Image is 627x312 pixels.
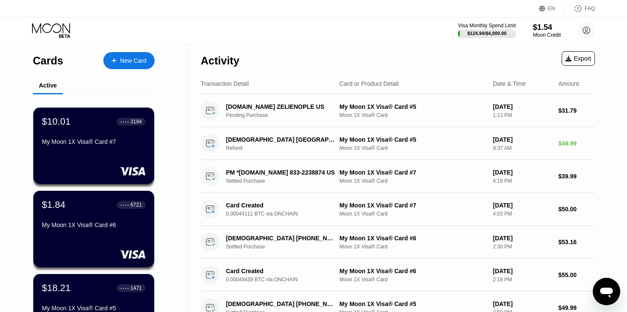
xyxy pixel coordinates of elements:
[42,116,70,127] div: $10.01
[120,204,129,206] div: ● ● ● ●
[103,52,155,69] div: New Card
[558,304,595,311] div: $49.99
[493,268,551,274] div: [DATE]
[558,206,595,213] div: $50.00
[226,202,336,209] div: Card Created
[42,305,146,312] div: My Moon 1X Visa® Card #5
[226,277,345,283] div: 0.00049439 BTC via ONCHAIN
[565,55,591,62] div: Export
[533,23,561,32] div: $1.54
[201,127,595,160] div: [DEMOGRAPHIC_DATA] [GEOGRAPHIC_DATA] USRefundMy Moon 1X Visa® Card #5Moon 1X Visa® Card[DATE]9:37...
[340,112,486,118] div: Moon 1X Visa® Card
[130,285,142,291] div: 1471
[493,300,551,307] div: [DATE]
[226,244,345,250] div: Settled Purchase
[226,300,336,307] div: [DEMOGRAPHIC_DATA] [PHONE_NUMBER] US
[493,145,551,151] div: 9:37 AM
[201,80,249,87] div: Transaction Detail
[130,202,142,208] div: 6721
[201,160,595,193] div: PM *[DOMAIN_NAME] 833-2238874 USSettled PurchaseMy Moon 1X Visa® Card #7Moon 1X Visa® Card[DATE]4...
[33,108,154,184] div: $10.01● ● ● ●3194My Moon 1X Visa® Card #7
[42,138,146,145] div: My Moon 1X Visa® Card #7
[493,169,551,176] div: [DATE]
[467,31,507,36] div: $124.94 / $4,000.00
[120,120,129,123] div: ● ● ● ●
[340,178,486,184] div: Moon 1X Visa® Card
[201,55,239,67] div: Activity
[226,169,336,176] div: PM *[DOMAIN_NAME] 833-2238874 US
[340,268,486,274] div: My Moon 1X Visa® Card #6
[558,107,595,114] div: $31.79
[340,211,486,217] div: Moon 1X Visa® Card
[226,178,345,184] div: Settled Purchase
[340,80,399,87] div: Card or Product Detail
[593,278,620,305] iframe: Button to launch messaging window
[340,169,486,176] div: My Moon 1X Visa® Card #7
[340,277,486,283] div: Moon 1X Visa® Card
[39,82,57,89] div: Active
[533,32,561,38] div: Moon Credit
[201,94,595,127] div: [DOMAIN_NAME] ZELIENOPLE USPending PurchaseMy Moon 1X Visa® Card #5Moon 1X Visa® Card[DATE]1:13 P...
[226,103,336,110] div: [DOMAIN_NAME] ZELIENOPLE US
[558,173,595,180] div: $39.99
[458,23,516,29] div: Visa Monthly Spend Limit
[493,80,526,87] div: Date & Time
[493,202,551,209] div: [DATE]
[340,136,486,143] div: My Moon 1X Visa® Card #5
[226,268,336,274] div: Card Created
[340,202,486,209] div: My Moon 1X Visa® Card #7
[458,23,516,38] div: Visa Monthly Spend Limit$124.94/$4,000.00
[558,80,579,87] div: Amount
[493,136,551,143] div: [DATE]
[340,300,486,307] div: My Moon 1X Visa® Card #5
[493,235,551,242] div: [DATE]
[42,199,65,210] div: $1.84
[201,259,595,292] div: Card Created0.00049439 BTC via ONCHAINMy Moon 1X Visa® Card #6Moon 1X Visa® Card[DATE]2:18 PM$55.00
[585,6,595,12] div: FAQ
[226,112,345,118] div: Pending Purchase
[565,4,595,13] div: FAQ
[33,191,154,267] div: $1.84● ● ● ●6721My Moon 1X Visa® Card #6
[493,103,551,110] div: [DATE]
[340,244,486,250] div: Moon 1X Visa® Card
[42,283,70,294] div: $18.21
[201,193,595,226] div: Card Created0.00044111 BTC via ONCHAINMy Moon 1X Visa® Card #7Moon 1X Visa® Card[DATE]4:03 PM$50.00
[493,211,551,217] div: 4:03 PM
[120,57,146,64] div: New Card
[120,287,129,289] div: ● ● ● ●
[493,178,551,184] div: 4:16 PM
[201,226,595,259] div: [DEMOGRAPHIC_DATA] [PHONE_NUMBER] USSettled PurchaseMy Moon 1X Visa® Card #6Moon 1X Visa® Card[DA...
[533,23,561,38] div: $1.54Moon Credit
[558,140,595,147] div: $49.99
[226,136,336,143] div: [DEMOGRAPHIC_DATA] [GEOGRAPHIC_DATA] US
[340,145,486,151] div: Moon 1X Visa® Card
[562,51,595,66] div: Export
[493,277,551,283] div: 2:18 PM
[340,103,486,110] div: My Moon 1X Visa® Card #5
[130,119,142,125] div: 3194
[42,222,146,228] div: My Moon 1X Visa® Card #6
[226,211,345,217] div: 0.00044111 BTC via ONCHAIN
[558,271,595,278] div: $55.00
[558,239,595,245] div: $53.16
[226,235,336,242] div: [DEMOGRAPHIC_DATA] [PHONE_NUMBER] US
[493,112,551,118] div: 1:13 PM
[33,55,63,67] div: Cards
[340,235,486,242] div: My Moon 1X Visa® Card #6
[539,4,565,13] div: EN
[493,244,551,250] div: 2:30 PM
[548,6,555,12] div: EN
[226,145,345,151] div: Refund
